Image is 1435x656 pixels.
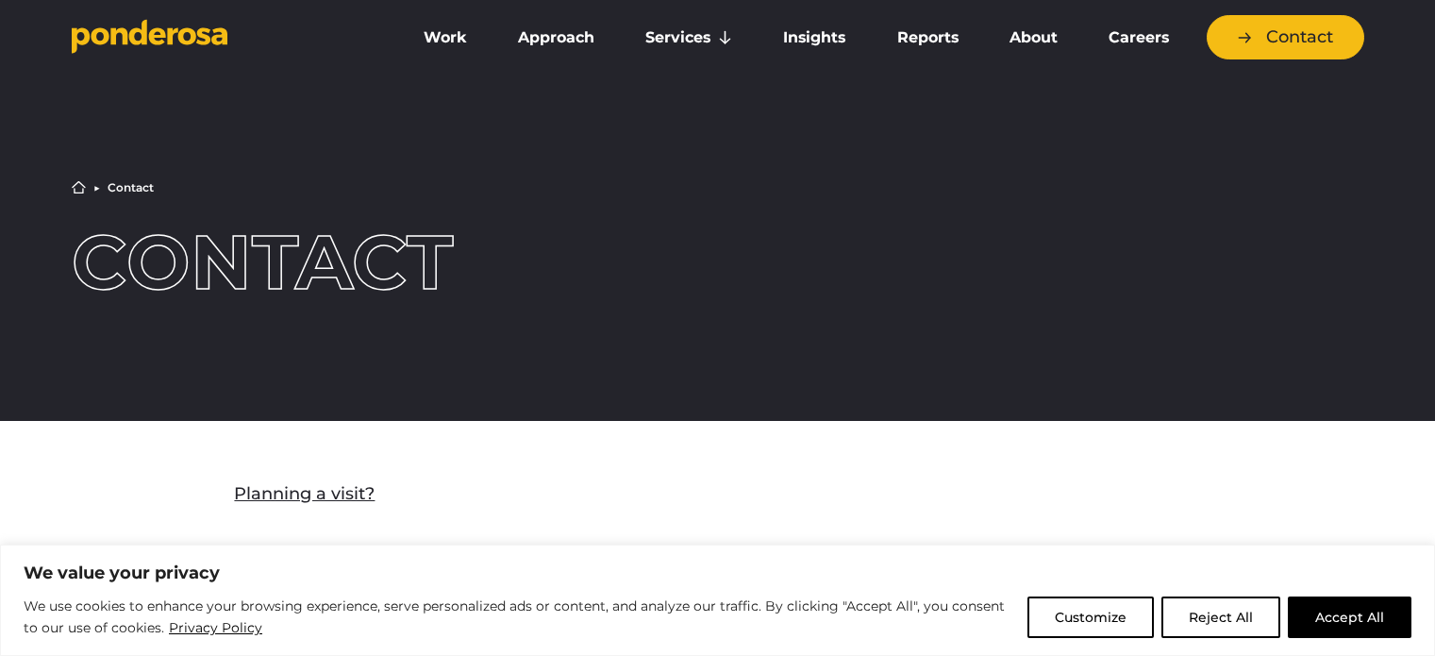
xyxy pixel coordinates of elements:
[234,537,1200,594] h2: Contact
[1207,15,1364,59] a: Contact
[1288,597,1411,638] button: Accept All
[72,180,86,194] a: Home
[168,616,263,639] a: Privacy Policy
[1161,597,1280,638] button: Reject All
[761,18,867,58] a: Insights
[496,18,616,58] a: Approach
[108,182,154,193] li: Contact
[24,596,1013,640] p: We use cookies to enhance your browsing experience, serve personalized ads or content, and analyz...
[72,225,593,300] h1: Contact
[93,182,100,193] li: ▶︎
[1087,18,1191,58] a: Careers
[876,18,980,58] a: Reports
[1027,597,1154,638] button: Customize
[988,18,1079,58] a: About
[24,562,1411,584] p: We value your privacy
[72,19,374,57] a: Go to homepage
[402,18,489,58] a: Work
[234,481,375,507] a: Planning a visit?
[624,18,754,58] a: Services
